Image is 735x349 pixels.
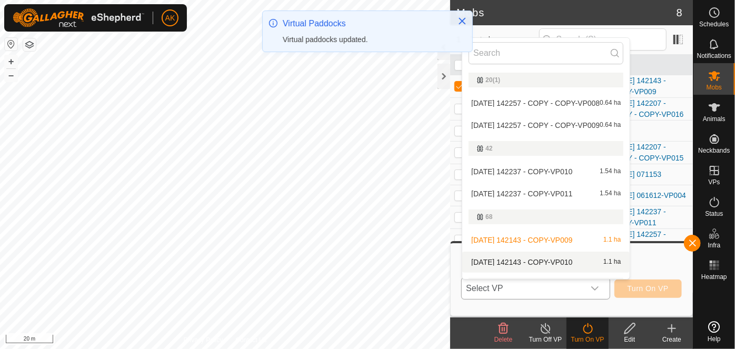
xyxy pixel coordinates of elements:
[539,28,667,51] input: Search (S)
[600,122,621,129] span: 0.64 ha
[603,258,621,266] span: 1.1 ha
[567,335,609,344] div: Turn On VP
[462,252,630,273] li: 2025-08-12 142143 - COPY-VP010
[471,258,572,266] span: [DATE] 142143 - COPY-VP010
[603,236,621,244] span: 1.1 ha
[524,335,567,344] div: Turn Off VP
[651,335,693,344] div: Create
[235,335,266,345] a: Contact Us
[471,190,572,197] span: [DATE] 142237 - COPY-VP011
[462,278,584,299] span: Select VP
[708,179,720,185] span: VPs
[612,76,666,96] a: [DATE] 142143 - COPY-VP009
[462,183,630,204] li: 2025-08-12 142237 - COPY-VP011
[707,84,722,91] span: Mobs
[455,14,470,28] button: Close
[699,21,729,27] span: Schedules
[456,34,539,45] span: 1 selected
[612,191,686,200] a: [DATE] 061612-VP004
[677,5,682,21] span: 8
[584,278,605,299] div: dropdown trigger
[456,6,677,19] h2: Mobs
[477,214,615,220] div: 68
[708,242,720,248] span: Infra
[600,99,621,107] span: 0.64 ha
[608,120,693,141] td: -
[608,55,693,75] th: VP
[462,115,630,136] li: 2025-08-12 142257 - COPY - COPY-VP009
[5,38,17,51] button: Reset Map
[471,99,600,107] span: [DATE] 142257 - COPY - COPY-VP008
[612,207,666,227] a: [DATE] 142237 - COPY-VP011
[283,34,447,45] div: Virtual paddocks updated.
[609,335,651,344] div: Edit
[23,38,36,51] button: Map Layers
[462,161,630,182] li: 2025-08-12 142237 - COPY-VP010
[494,336,513,343] span: Delete
[612,143,684,162] a: [DATE] 142207 - COPY - COPY-VP015
[612,170,662,178] a: [DATE] 071153
[184,335,223,345] a: Privacy Policy
[628,284,669,293] span: Turn On VP
[612,230,684,250] a: [DATE] 142257 - COPY - COPY-VP009
[600,168,621,175] span: 1.54 ha
[697,53,731,59] span: Notifications
[477,145,615,152] div: 42
[698,147,730,154] span: Neckbands
[462,230,630,251] li: 2025-08-12 142143 - COPY-VP009
[614,280,682,298] button: Turn On VP
[705,211,723,217] span: Status
[13,8,144,27] img: Gallagher Logo
[612,99,684,118] a: [DATE] 142207 - COPY - COPY-VP016
[708,336,721,342] span: Help
[165,13,175,24] span: AK
[701,274,727,280] span: Heatmap
[693,317,735,346] a: Help
[471,122,600,129] span: [DATE] 142257 - COPY - COPY-VP009
[471,236,572,244] span: [DATE] 142143 - COPY-VP009
[5,69,17,82] button: –
[471,168,572,175] span: [DATE] 142237 - COPY-VP010
[283,17,447,30] div: Virtual Paddocks
[469,42,623,64] input: Search
[600,190,621,197] span: 1.54 ha
[5,55,17,68] button: +
[462,93,630,114] li: 2025-08-12 142257 - COPY - COPY-VP008
[703,116,726,122] span: Animals
[477,77,615,83] div: 20(1)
